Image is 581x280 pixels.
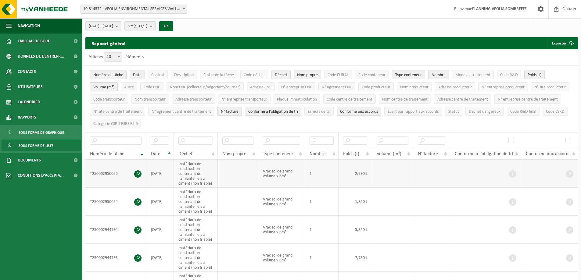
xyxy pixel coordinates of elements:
span: Utilisateurs [18,79,43,94]
button: Adresse CNCAdresse CNC: Activate to sort [247,82,275,91]
td: Vrac solide grand volume > 6m³ [258,216,305,244]
td: [DATE] [146,216,174,244]
span: Code CSRD [546,109,565,114]
td: matériaux de construction contenant de l'amiante lié au ciment (non friable) [174,188,218,216]
span: Description [174,73,194,77]
td: 2,790 t [339,160,372,188]
button: DateDate: Activate to sort [130,70,145,79]
span: [DATE] - [DATE] [89,22,113,31]
button: Adresse transporteurAdresse transporteur: Activate to sort [172,94,215,104]
span: Mode de traitement [455,73,490,77]
button: [DATE] - [DATE] [85,21,121,30]
button: AutreAutre: Activate to sort [121,82,137,91]
button: Nom centre de traitementNom centre de traitement: Activate to sort [379,94,431,104]
button: Statut de la tâcheStatut de la tâche: Activate to sort [200,70,237,79]
a: Sous forme de graphique [2,126,81,138]
button: Nom CNC (collecteur/négociant/courtier)Nom CNC (collecteur/négociant/courtier): Activate to sort [167,82,244,91]
span: Code déchet [244,73,265,77]
button: Catégorie CSRD ESRS E5-5Catégorie CSRD ESRS E5-5: Activate to sort [90,119,141,128]
span: Contacts [18,64,36,79]
a: Sous forme de liste [2,140,81,151]
span: Statut de la tâche [203,73,234,77]
span: Code CNC [144,85,160,90]
button: N° entreprise CNCN° entreprise CNC: Activate to sort [278,82,315,91]
td: [DATE] [146,188,174,216]
td: matériaux de construction contenant de l'amiante lié au ciment (non friable) [174,160,218,188]
h2: Rapport général [85,37,131,49]
span: N° entreprise transporteur [221,97,267,102]
span: 10-814572 - VEOLIA ENVIRONMENTAL SERVICES WALLONIE - DIVERSE KLANTEN - GRÂCE-HOLLOGNE [81,5,187,14]
span: 10 [104,53,122,61]
count: (1/1) [139,24,147,28]
strong: PLANNING VEOLIA SOMBREFFE [472,7,527,11]
button: Adresse centre de traitementAdresse centre de traitement: Activate to sort [434,94,491,104]
span: N° facture [418,151,438,156]
button: Type conteneurType conteneur: Activate to sort [392,70,425,79]
span: Rapports [18,110,36,125]
span: Nom propre [222,151,246,156]
td: 1 [305,160,339,188]
button: Nom propreNom propre: Activate to sort [294,70,321,79]
button: N° entreprise centre de traitementN° entreprise centre de traitement: Activate to sort [494,94,561,104]
td: [DATE] [146,244,174,272]
td: Vrac solide grand volume > 6m³ [258,188,305,216]
span: Erreurs de tri [308,109,330,114]
span: Poids (t) [528,73,541,77]
button: N° entreprise producteurN° entreprise producteur: Activate to sort [478,82,528,91]
span: Données de l'entrepr... [18,49,64,64]
span: Conditions d'accepta... [18,168,64,183]
button: Adresse producteurAdresse producteur: Activate to sort [435,82,475,91]
span: Nombre [432,73,446,77]
span: Déchet [178,151,192,156]
td: 1 [305,188,339,216]
button: Déchet dangereux : Activate to sort [465,107,504,116]
span: 10-814572 - VEOLIA ENVIRONMENTAL SERVICES WALLONIE - DIVERSE KLANTEN - GRÂCE-HOLLOGNE [81,5,187,13]
td: [DATE] [146,160,174,188]
td: 1 [305,244,339,272]
button: Exporter [547,37,577,49]
span: N° entreprise centre de traitement [498,97,558,102]
span: Code conteneur [358,73,386,77]
span: Calendrier [18,94,40,110]
span: Statut [448,109,459,114]
span: N° entreprise producteur [482,85,525,90]
button: Conforme aux accords : Activate to sort [337,107,381,116]
span: Adresse transporteur [175,97,212,102]
span: Adresse producteur [438,85,472,90]
button: Poids (t)Poids (t): Activate to sort [524,70,545,79]
button: Site(s)(1/1) [124,21,156,30]
button: DéchetDéchet: Activate to sort [271,70,291,79]
td: T250002950055 [85,160,146,188]
button: Code R&DCode R&amp;D: Activate to sort [497,70,521,79]
button: N° agrément CNCN° agrément CNC: Activate to sort [318,82,355,91]
span: Code transporteur [93,97,125,102]
button: StatutStatut: Activate to sort [445,107,462,116]
button: Code CNCCode CNC: Activate to sort [140,82,163,91]
td: 7,730 t [339,244,372,272]
span: Date [151,151,160,156]
span: Écart par rapport aux accords [388,109,439,114]
span: Type conteneur [395,73,422,77]
span: Nom propre [297,73,318,77]
td: T250002944794 [85,216,146,244]
td: T250002944793 [85,244,146,272]
span: Adresse centre de traitement [437,97,488,102]
button: Code centre de traitementCode centre de traitement: Activate to sort [323,94,376,104]
span: Code EURAL [328,73,349,77]
span: Poids (t) [343,151,359,156]
button: ContratContrat: Activate to sort [148,70,168,79]
button: N° site producteurN° site producteur : Activate to sort [531,82,569,91]
span: N° facture [221,109,238,114]
span: Code producteur [362,85,390,90]
button: Code R&D finalCode R&amp;D final: Activate to sort [507,107,540,116]
span: Numéro de tâche [90,151,124,156]
label: Afficher éléments [88,55,144,59]
button: Nom transporteurNom transporteur: Activate to sort [131,94,169,104]
button: Code CSRDCode CSRD: Activate to sort [543,107,568,116]
button: N° agrément centre de traitementN° agrément centre de traitement: Activate to sort [148,107,214,116]
span: Nom centre de traitement [382,97,428,102]
button: Erreurs de triErreurs de tri: Activate to sort [304,107,334,116]
span: Numéro de tâche [93,73,123,77]
span: Type conteneur [263,151,293,156]
button: DescriptionDescription: Activate to sort [171,70,197,79]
